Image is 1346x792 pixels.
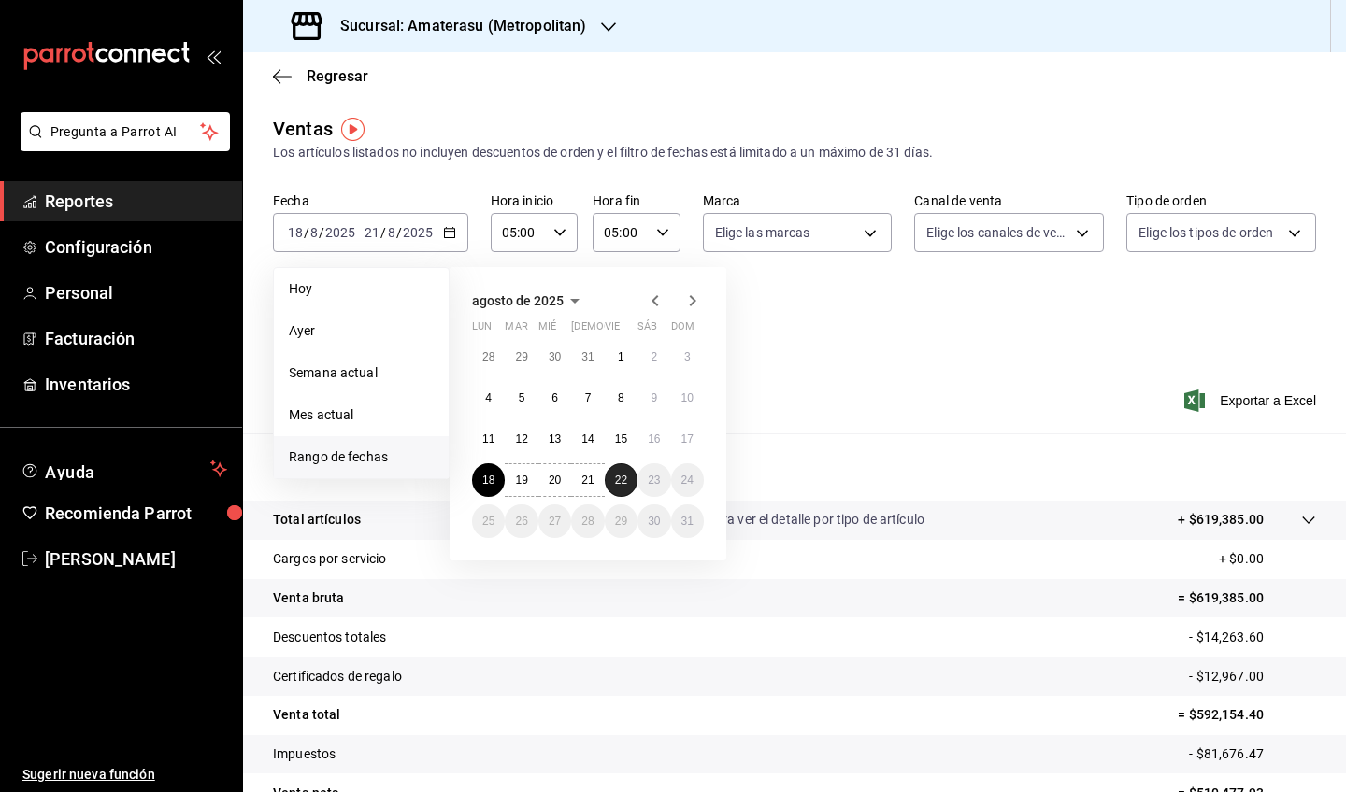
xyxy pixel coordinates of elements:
span: Personal [45,280,227,305]
abbr: jueves [571,320,681,340]
button: Regresar [273,67,368,85]
abbr: 20 de agosto de 2025 [549,474,561,487]
button: 29 de julio de 2025 [505,340,537,374]
abbr: 16 de agosto de 2025 [648,432,660,445]
a: Pregunta a Parrot AI [13,135,230,155]
span: Regresar [307,67,368,85]
span: / [319,225,324,240]
abbr: 28 de julio de 2025 [482,350,494,363]
button: 10 de agosto de 2025 [671,381,704,415]
span: Configuración [45,234,227,260]
button: Exportar a Excel [1188,389,1316,412]
button: 16 de agosto de 2025 [637,422,670,456]
p: Venta total [273,705,340,725]
img: Tooltip marker [341,118,365,141]
p: - $14,263.60 [1189,628,1316,647]
button: 22 de agosto de 2025 [605,463,637,497]
button: 4 de agosto de 2025 [472,381,505,415]
abbr: 30 de julio de 2025 [549,350,561,363]
button: 23 de agosto de 2025 [637,463,670,497]
p: Certificados de regalo [273,667,402,686]
button: 29 de agosto de 2025 [605,504,637,538]
p: Venta bruta [273,588,344,608]
abbr: 4 de agosto de 2025 [485,391,492,404]
input: -- [364,225,380,240]
abbr: miércoles [538,320,556,340]
span: Pregunta a Parrot AI [50,122,201,142]
span: Inventarios [45,372,227,397]
p: = $592,154.40 [1178,705,1316,725]
abbr: martes [505,320,527,340]
abbr: 11 de agosto de 2025 [482,432,494,445]
span: agosto de 2025 [472,293,564,308]
label: Marca [703,194,893,207]
button: 12 de agosto de 2025 [505,422,537,456]
label: Canal de venta [914,194,1104,207]
button: 21 de agosto de 2025 [571,463,604,497]
abbr: 26 de agosto de 2025 [515,515,527,528]
span: Rango de fechas [289,447,434,467]
button: agosto de 2025 [472,290,586,312]
abbr: 27 de agosto de 2025 [549,515,561,528]
abbr: 9 de agosto de 2025 [651,391,657,404]
abbr: 5 de agosto de 2025 [519,391,525,404]
label: Tipo de orden [1126,194,1316,207]
input: -- [387,225,396,240]
button: 20 de agosto de 2025 [538,463,571,497]
abbr: domingo [671,320,694,340]
p: Cargos por servicio [273,549,387,569]
abbr: 28 de agosto de 2025 [581,515,594,528]
button: 5 de agosto de 2025 [505,381,537,415]
button: 13 de agosto de 2025 [538,422,571,456]
abbr: 13 de agosto de 2025 [549,432,561,445]
h3: Sucursal: Amaterasu (Metropolitan) [325,15,586,37]
button: 19 de agosto de 2025 [505,463,537,497]
button: 30 de julio de 2025 [538,340,571,374]
span: Facturación [45,326,227,351]
abbr: 2 de agosto de 2025 [651,350,657,363]
abbr: 10 de agosto de 2025 [681,391,694,404]
abbr: 31 de agosto de 2025 [681,515,694,528]
input: ---- [402,225,434,240]
span: Sugerir nueva función [22,765,227,785]
abbr: 24 de agosto de 2025 [681,474,694,487]
button: 27 de agosto de 2025 [538,504,571,538]
abbr: 31 de julio de 2025 [581,350,594,363]
abbr: 6 de agosto de 2025 [551,391,558,404]
p: Impuestos [273,744,336,764]
abbr: 8 de agosto de 2025 [618,391,624,404]
label: Fecha [273,194,468,207]
button: open_drawer_menu [206,49,221,64]
span: / [396,225,402,240]
span: / [304,225,309,240]
label: Hora inicio [491,194,578,207]
button: 7 de agosto de 2025 [571,381,604,415]
button: 14 de agosto de 2025 [571,422,604,456]
span: Semana actual [289,363,434,383]
abbr: 18 de agosto de 2025 [482,474,494,487]
span: - [358,225,362,240]
button: 6 de agosto de 2025 [538,381,571,415]
button: 8 de agosto de 2025 [605,381,637,415]
abbr: 29 de agosto de 2025 [615,515,627,528]
abbr: 23 de agosto de 2025 [648,474,660,487]
button: 1 de agosto de 2025 [605,340,637,374]
abbr: 14 de agosto de 2025 [581,432,594,445]
div: Ventas [273,115,333,143]
p: - $12,967.00 [1189,667,1316,686]
abbr: 12 de agosto de 2025 [515,432,527,445]
p: + $619,385.00 [1178,510,1264,530]
span: [PERSON_NAME] [45,546,227,572]
p: + $0.00 [1219,549,1316,569]
div: Los artículos listados no incluyen descuentos de orden y el filtro de fechas está limitado a un m... [273,143,1316,163]
input: ---- [324,225,356,240]
button: 28 de julio de 2025 [472,340,505,374]
span: Elige los canales de venta [926,223,1069,242]
span: Mes actual [289,405,434,425]
abbr: 1 de agosto de 2025 [618,350,624,363]
p: - $81,676.47 [1189,744,1316,764]
abbr: 22 de agosto de 2025 [615,474,627,487]
abbr: sábado [637,320,657,340]
abbr: lunes [472,320,492,340]
abbr: 7 de agosto de 2025 [585,391,592,404]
